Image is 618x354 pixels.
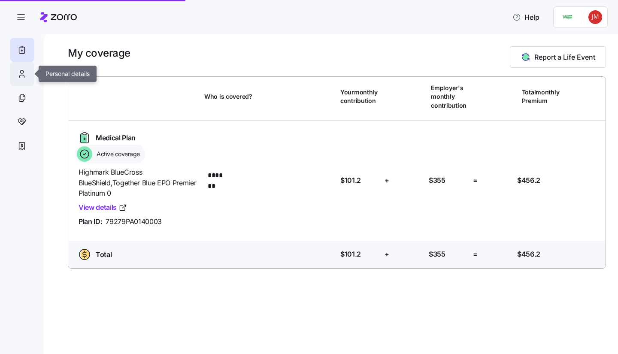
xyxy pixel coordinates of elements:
span: Your monthly contribution [340,88,379,106]
button: Help [506,9,546,26]
span: $456.2 [517,249,540,260]
span: $456.2 [517,175,540,186]
span: Total [96,249,112,260]
span: = [473,175,478,186]
a: View details [79,202,127,213]
span: Employer's monthly contribution [431,84,470,110]
span: = [473,249,478,260]
span: $101.2 [340,175,361,186]
span: + [385,175,389,186]
span: 79279PA0140003 [106,216,162,227]
img: Employer logo [559,12,576,22]
span: $101.2 [340,249,361,260]
button: Report a Life Event [510,46,606,68]
span: $355 [429,175,445,186]
span: Help [512,12,539,22]
span: Who is covered? [204,92,252,101]
span: + [385,249,389,260]
h1: My coverage [68,46,130,60]
span: Report a Life Event [534,52,595,62]
span: Plan ID: [79,216,102,227]
span: $355 [429,249,445,260]
span: Medical Plan [96,133,136,143]
span: Active coverage [94,150,140,158]
span: Highmark BlueCross BlueShield , Together Blue EPO Premier Platinum 0 [79,167,197,199]
img: 0f91c8bf362c3e346bb7bb1181bfe38d [588,10,602,24]
span: Total monthly Premium [522,88,560,106]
